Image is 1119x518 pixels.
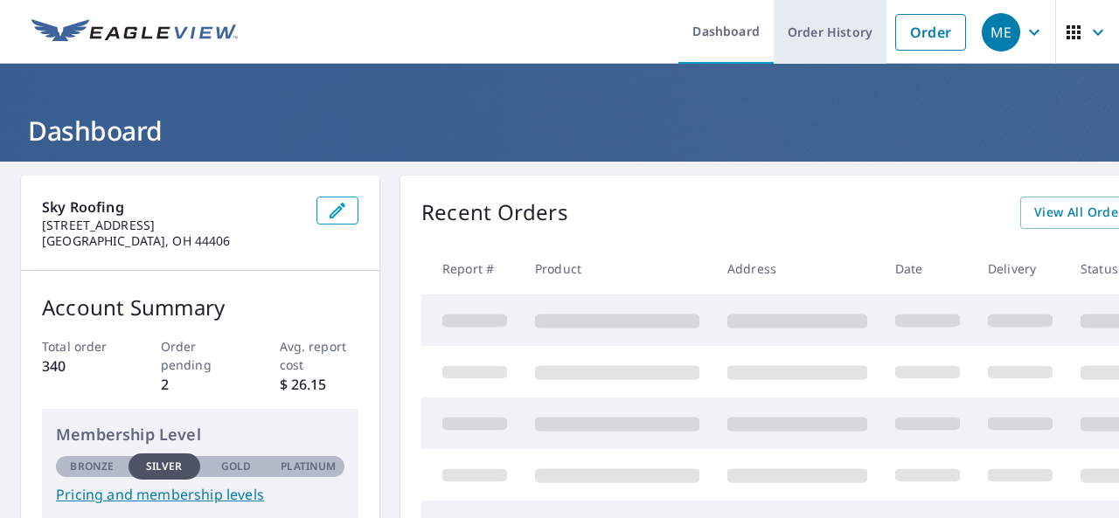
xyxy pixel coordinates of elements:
p: $ 26.15 [280,374,359,395]
th: Address [713,243,881,294]
p: Avg. report cost [280,337,359,374]
img: EV Logo [31,19,238,45]
p: Platinum [281,459,336,474]
p: Membership Level [56,423,344,446]
a: Order [895,14,966,51]
th: Product [521,243,713,294]
th: Delivery [974,243,1067,294]
p: Account Summary [42,292,358,323]
p: 2 [161,374,240,395]
p: [STREET_ADDRESS] [42,218,302,233]
p: Order pending [161,337,240,374]
p: Recent Orders [421,197,568,229]
th: Date [881,243,974,294]
th: Report # [421,243,521,294]
div: ME [982,13,1020,52]
p: 340 [42,356,122,376]
p: Silver [146,459,183,474]
h1: Dashboard [21,113,1098,148]
a: Pricing and membership levels [56,484,344,505]
p: Gold [221,459,251,474]
p: [GEOGRAPHIC_DATA], OH 44406 [42,233,302,249]
p: Total order [42,337,122,356]
p: Bronze [70,459,114,474]
p: Sky Roofing [42,197,302,218]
